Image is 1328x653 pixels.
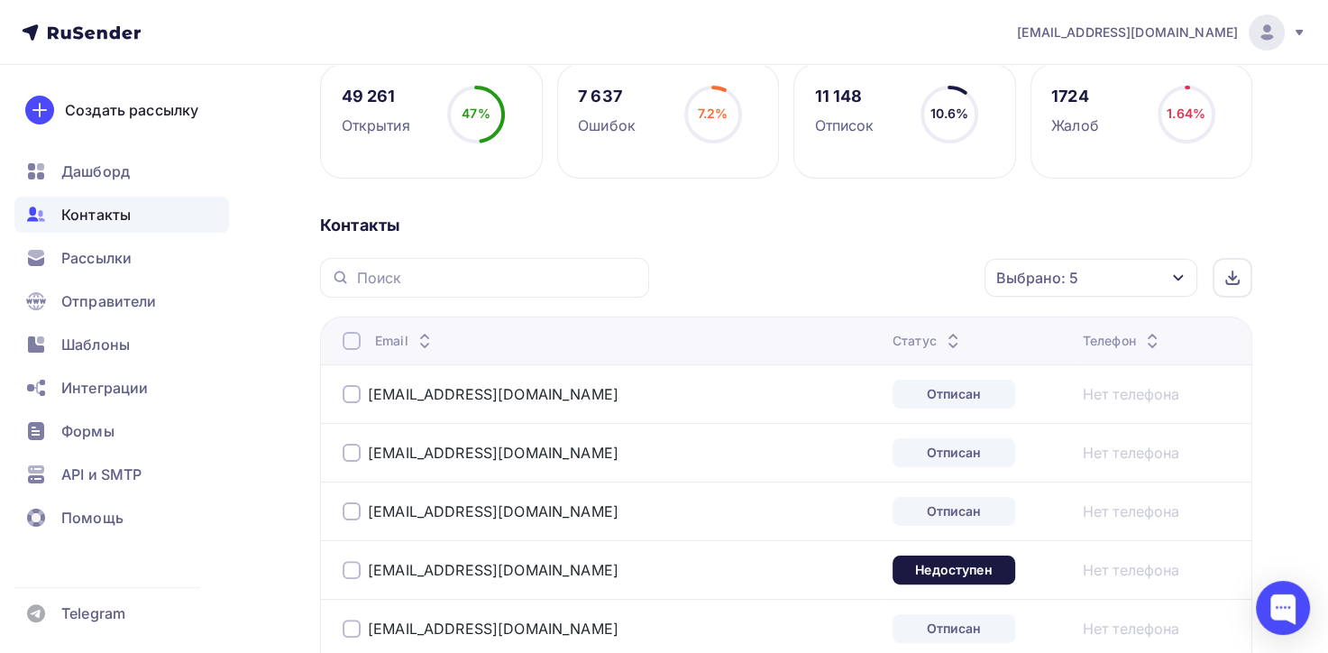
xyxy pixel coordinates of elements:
[342,115,410,136] div: Открытия
[61,602,125,624] span: Telegram
[893,614,1015,643] div: Отписан
[578,86,636,107] div: 7 637
[1083,559,1180,581] a: Нет телефона
[815,86,875,107] div: 11 148
[14,283,229,319] a: Отправители
[14,197,229,233] a: Контакты
[893,438,1015,467] div: Отписан
[61,247,132,269] span: Рассылки
[14,413,229,449] a: Формы
[14,240,229,276] a: Рассылки
[1083,618,1180,639] a: Нет телефона
[368,620,618,638] a: [EMAIL_ADDRESS][DOMAIN_NAME]
[61,161,130,182] span: Дашборд
[61,507,124,529] span: Помощь
[1051,86,1099,107] div: 1724
[342,86,410,107] div: 49 261
[1083,332,1163,350] div: Телефон
[368,385,618,403] a: [EMAIL_ADDRESS][DOMAIN_NAME]
[368,502,618,520] a: [EMAIL_ADDRESS][DOMAIN_NAME]
[61,420,114,442] span: Формы
[61,377,148,399] span: Интеграции
[61,464,142,485] span: API и SMTP
[893,556,1015,584] div: Недоступен
[1017,23,1238,41] span: [EMAIL_ADDRESS][DOMAIN_NAME]
[893,332,964,350] div: Статус
[578,115,636,136] div: Ошибок
[984,258,1198,298] button: Выбрано: 5
[368,561,618,579] a: [EMAIL_ADDRESS][DOMAIN_NAME]
[61,204,131,225] span: Контакты
[61,334,130,355] span: Шаблоны
[368,444,618,462] a: [EMAIL_ADDRESS][DOMAIN_NAME]
[61,290,157,312] span: Отправители
[462,106,490,121] span: 47%
[375,332,435,350] div: Email
[698,106,728,121] span: 7.2%
[893,497,1015,526] div: Отписан
[320,215,1252,236] div: Контакты
[14,153,229,189] a: Дашборд
[1083,442,1180,464] a: Нет телефона
[14,326,229,363] a: Шаблоны
[65,99,198,121] div: Создать рассылку
[893,380,1015,409] div: Отписан
[996,267,1078,289] div: Выбрано: 5
[1167,106,1205,121] span: 1.64%
[1083,383,1180,405] a: Нет телефона
[930,106,969,121] span: 10.6%
[815,115,875,136] div: Отписок
[357,268,638,288] input: Поиск
[1051,115,1099,136] div: Жалоб
[1017,14,1306,51] a: [EMAIL_ADDRESS][DOMAIN_NAME]
[1083,501,1180,522] a: Нет телефона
